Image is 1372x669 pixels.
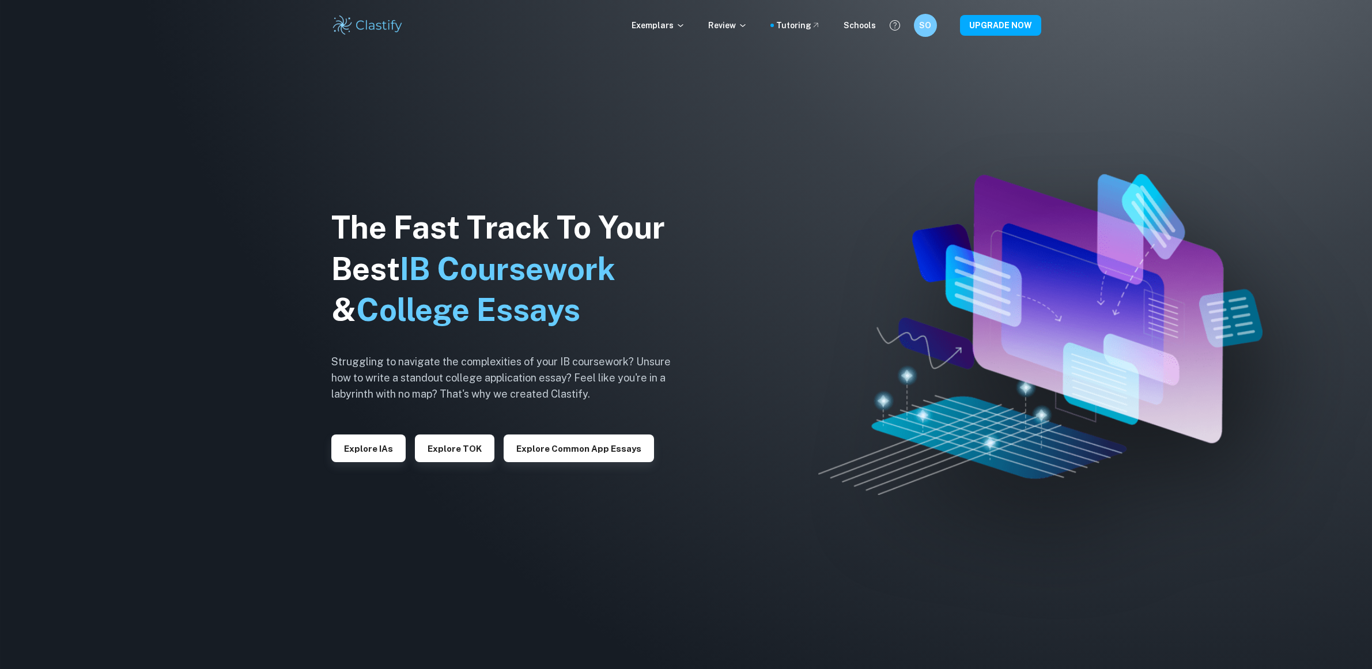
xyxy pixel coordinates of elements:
[356,292,580,328] span: College Essays
[960,15,1041,36] button: UPGRADE NOW
[400,251,615,287] span: IB Coursework
[914,14,937,37] button: SO
[776,19,821,32] a: Tutoring
[504,434,654,462] button: Explore Common App essays
[844,19,876,32] a: Schools
[331,434,406,462] button: Explore IAs
[818,174,1263,495] img: Clastify hero
[415,443,494,453] a: Explore TOK
[504,443,654,453] a: Explore Common App essays
[885,16,905,35] button: Help and Feedback
[331,354,689,402] h6: Struggling to navigate the complexities of your IB coursework? Unsure how to write a standout col...
[708,19,747,32] p: Review
[331,207,689,331] h1: The Fast Track To Your Best &
[331,443,406,453] a: Explore IAs
[919,19,932,32] h6: SO
[331,14,405,37] img: Clastify logo
[415,434,494,462] button: Explore TOK
[632,19,685,32] p: Exemplars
